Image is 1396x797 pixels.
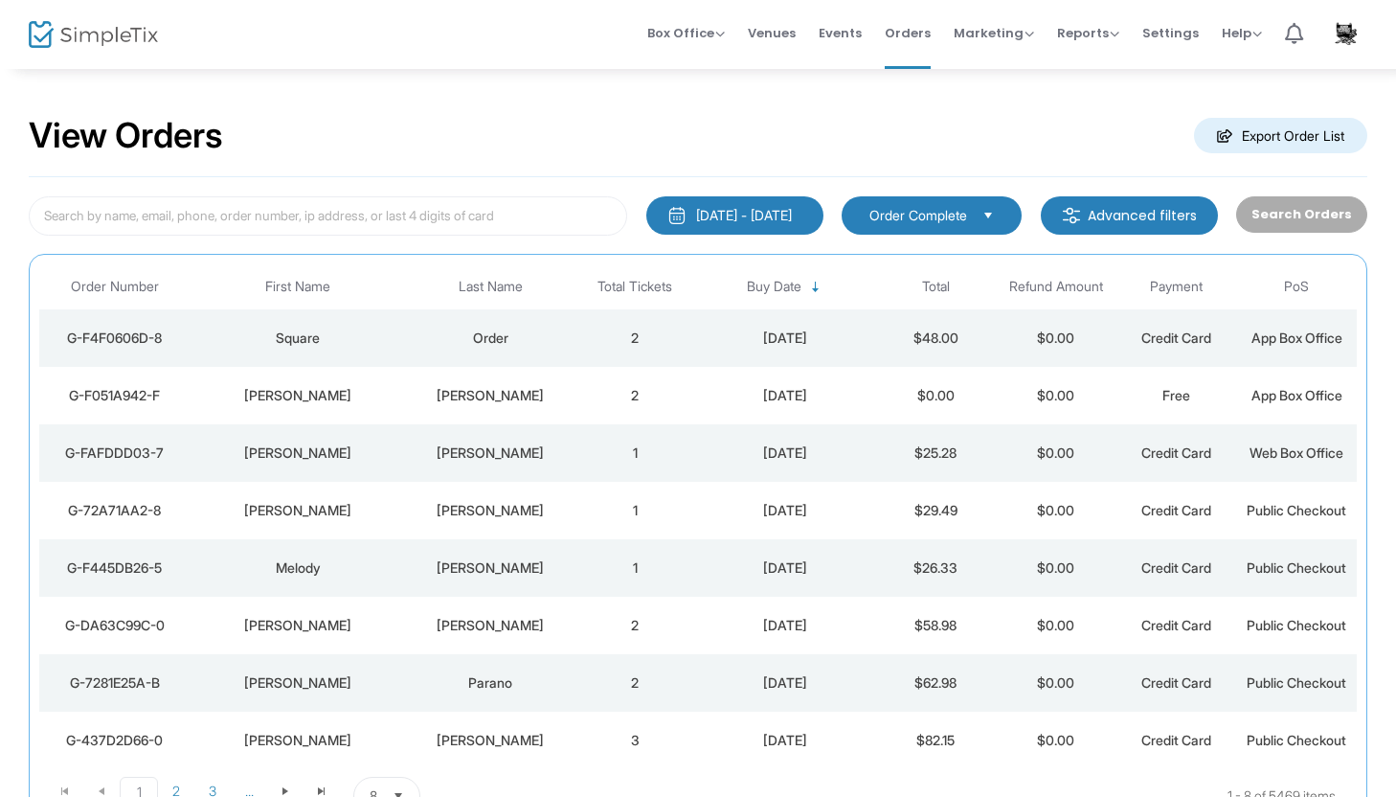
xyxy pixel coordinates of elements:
[646,196,823,235] button: [DATE] - [DATE]
[265,279,330,295] span: First Name
[996,367,1116,424] td: $0.00
[1041,196,1218,235] m-button: Advanced filters
[700,731,870,750] div: 9/20/2025
[696,206,792,225] div: [DATE] - [DATE]
[667,206,687,225] img: monthly
[194,558,401,578] div: Melody
[194,731,401,750] div: Adrianne
[996,264,1116,309] th: Refund Amount
[411,329,570,348] div: Order
[411,616,570,635] div: Buckley
[29,196,627,236] input: Search by name, email, phone, order number, ip address, or last 4 digits of card
[954,24,1034,42] span: Marketing
[875,654,996,712] td: $62.98
[1141,617,1211,633] span: Credit Card
[411,731,570,750] div: Davis
[194,501,401,520] div: Kimberly
[700,386,870,405] div: 9/21/2025
[875,309,996,367] td: $48.00
[700,616,870,635] div: 9/21/2025
[44,673,185,693] div: G-7281E25A-B
[1141,559,1211,576] span: Credit Card
[869,206,967,225] span: Order Complete
[996,309,1116,367] td: $0.00
[875,367,996,424] td: $0.00
[1247,617,1346,633] span: Public Checkout
[1247,559,1346,576] span: Public Checkout
[808,280,823,295] span: Sortable
[411,386,570,405] div: DIANE
[700,558,870,578] div: 9/21/2025
[700,501,870,520] div: 9/21/2025
[875,539,996,597] td: $26.33
[574,482,695,539] td: 1
[44,616,185,635] div: G-DA63C99C-0
[574,712,695,769] td: 3
[996,482,1116,539] td: $0.00
[875,264,996,309] th: Total
[1141,732,1211,748] span: Credit Card
[996,424,1116,482] td: $0.00
[1247,502,1346,518] span: Public Checkout
[1222,24,1262,42] span: Help
[647,24,725,42] span: Box Office
[875,424,996,482] td: $25.28
[996,712,1116,769] td: $0.00
[700,329,870,348] div: 9/21/2025
[44,731,185,750] div: G-437D2D66-0
[574,309,695,367] td: 2
[71,279,159,295] span: Order Number
[875,482,996,539] td: $29.49
[1194,118,1367,153] m-button: Export Order List
[1247,732,1346,748] span: Public Checkout
[574,424,695,482] td: 1
[885,9,931,57] span: Orders
[1247,674,1346,691] span: Public Checkout
[44,501,185,520] div: G-72A71AA2-8
[1162,387,1190,403] span: Free
[194,444,401,463] div: ALEXIS
[44,444,185,463] div: G-FAFDDD03-7
[574,367,695,424] td: 2
[996,597,1116,654] td: $0.00
[700,673,870,693] div: 9/21/2025
[1062,206,1081,225] img: filter
[1250,444,1343,461] span: Web Box Office
[574,264,695,309] th: Total Tickets
[1251,387,1342,403] span: App Box Office
[39,264,1357,769] div: Data table
[748,9,796,57] span: Venues
[996,654,1116,712] td: $0.00
[411,558,570,578] div: Hardaway
[875,712,996,769] td: $82.15
[411,501,570,520] div: Rutiaga
[1141,502,1211,518] span: Credit Card
[411,673,570,693] div: Parano
[44,329,185,348] div: G-F4F0606D-8
[194,386,401,405] div: DIANE
[29,115,223,157] h2: View Orders
[747,279,801,295] span: Buy Date
[194,616,401,635] div: Jenna
[574,654,695,712] td: 2
[975,205,1002,226] button: Select
[700,444,870,463] div: 9/21/2025
[1057,24,1119,42] span: Reports
[574,539,695,597] td: 1
[44,558,185,578] div: G-F445DB26-5
[194,329,401,348] div: Square
[44,386,185,405] div: G-F051A942-F
[1251,330,1342,346] span: App Box Office
[819,9,862,57] span: Events
[1141,444,1211,461] span: Credit Card
[1141,330,1211,346] span: Credit Card
[996,539,1116,597] td: $0.00
[411,444,570,463] div: SHELTON
[1142,9,1199,57] span: Settings
[1150,279,1203,295] span: Payment
[1141,674,1211,691] span: Credit Card
[1284,279,1309,295] span: PoS
[194,673,401,693] div: Megan
[459,279,523,295] span: Last Name
[574,597,695,654] td: 2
